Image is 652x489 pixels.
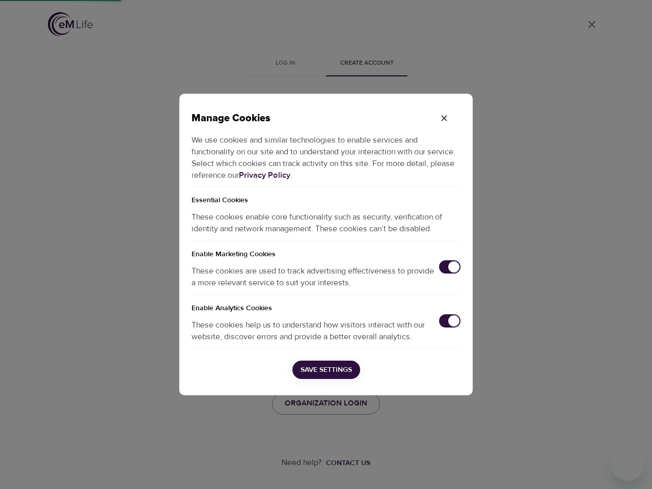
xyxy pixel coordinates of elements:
p: These cookies are used to track advertising effectiveness to provide a more relevant service to s... [192,265,439,289]
h5: Enable Analytics Cookies [192,294,460,314]
h5: Enable Marketing Cookies [192,240,460,260]
p: Manage Cookies [192,110,428,127]
p: We use cookies and similar technologies to enable services and functionality on our site and to u... [192,127,460,186]
button: Save Settings [292,361,360,379]
p: Essential Cookies [192,186,460,206]
a: Privacy Policy [239,170,290,180]
p: These cookies enable core functionality such as security, verification of identity and network ma... [192,206,460,240]
p: These cookies help us to understand how visitors interact with our website, discover errors and p... [192,319,439,343]
span: Save Settings [301,364,352,376]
